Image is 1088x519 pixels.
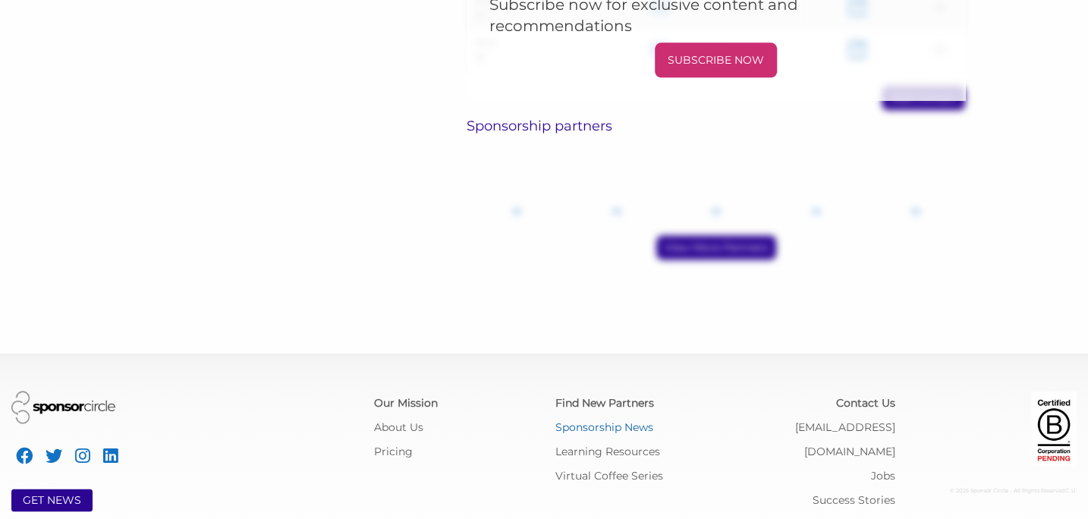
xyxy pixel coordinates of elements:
a: Sponsorship News [555,420,653,434]
h6: Sponsorship partners [467,118,965,134]
a: Find New Partners [555,396,654,410]
p: SUBSCRIBE NOW [661,49,771,71]
a: SUBSCRIBE NOW [489,42,942,77]
a: Pricing [374,445,413,458]
a: About Us [374,420,423,434]
a: Learning Resources [555,445,660,458]
a: Contact Us [836,396,895,410]
img: Sponsor Circle Logo [11,391,115,423]
span: C: U: [1065,487,1077,494]
a: Jobs [871,469,895,483]
a: [EMAIL_ADDRESS][DOMAIN_NAME] [795,420,895,458]
div: © 2025 Sponsor Circle - All Rights Reserved [918,479,1077,503]
a: GET NEWS [23,493,81,507]
a: Our Mission [374,396,438,410]
a: Success Stories [813,493,895,507]
a: Virtual Coffee Series [555,469,663,483]
img: Certified Corporation Pending Logo [1031,391,1077,467]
